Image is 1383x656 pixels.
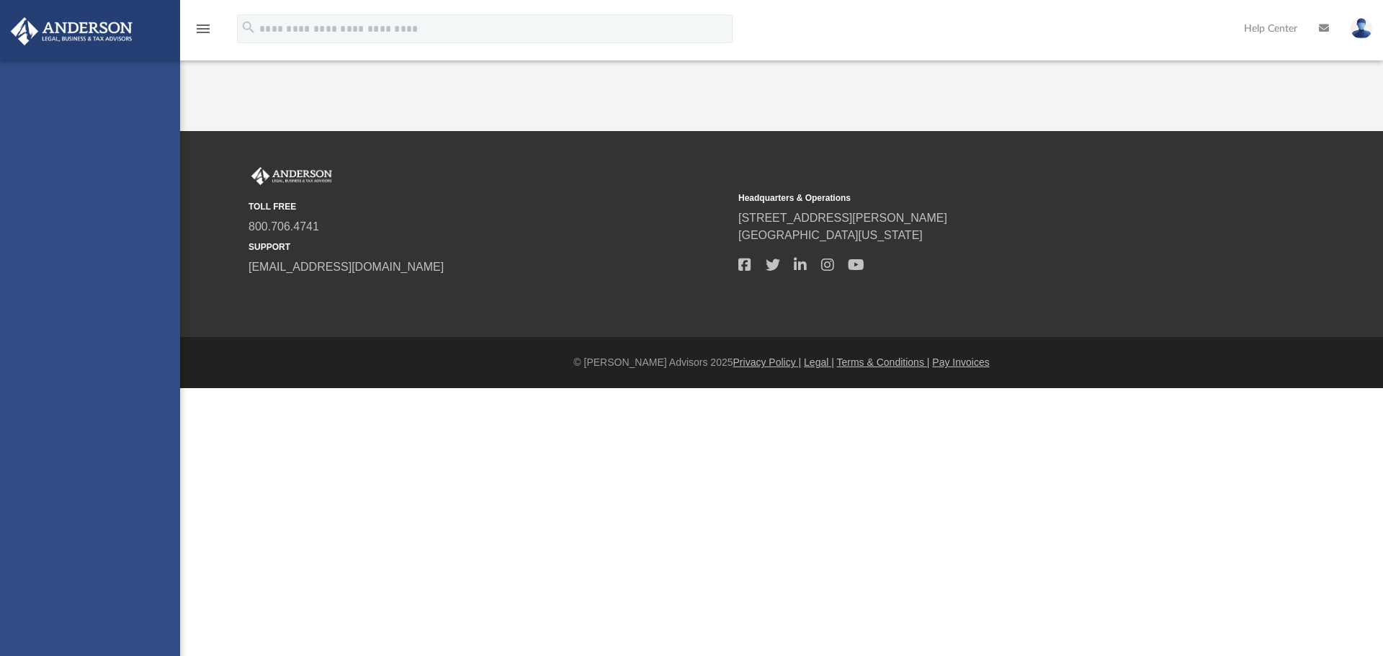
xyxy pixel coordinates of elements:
a: 800.706.4741 [249,220,319,233]
a: Privacy Policy | [733,356,802,368]
small: TOLL FREE [249,200,728,213]
img: Anderson Advisors Platinum Portal [249,167,335,186]
small: SUPPORT [249,241,728,253]
a: [EMAIL_ADDRESS][DOMAIN_NAME] [249,261,444,273]
a: menu [194,27,212,37]
small: Headquarters & Operations [738,192,1218,205]
a: [STREET_ADDRESS][PERSON_NAME] [738,212,947,224]
img: User Pic [1351,18,1372,39]
i: search [241,19,256,35]
img: Anderson Advisors Platinum Portal [6,17,137,45]
a: Legal | [804,356,834,368]
a: Terms & Conditions | [837,356,930,368]
a: [GEOGRAPHIC_DATA][US_STATE] [738,229,923,241]
a: Pay Invoices [932,356,989,368]
i: menu [194,20,212,37]
div: © [PERSON_NAME] Advisors 2025 [180,355,1383,370]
